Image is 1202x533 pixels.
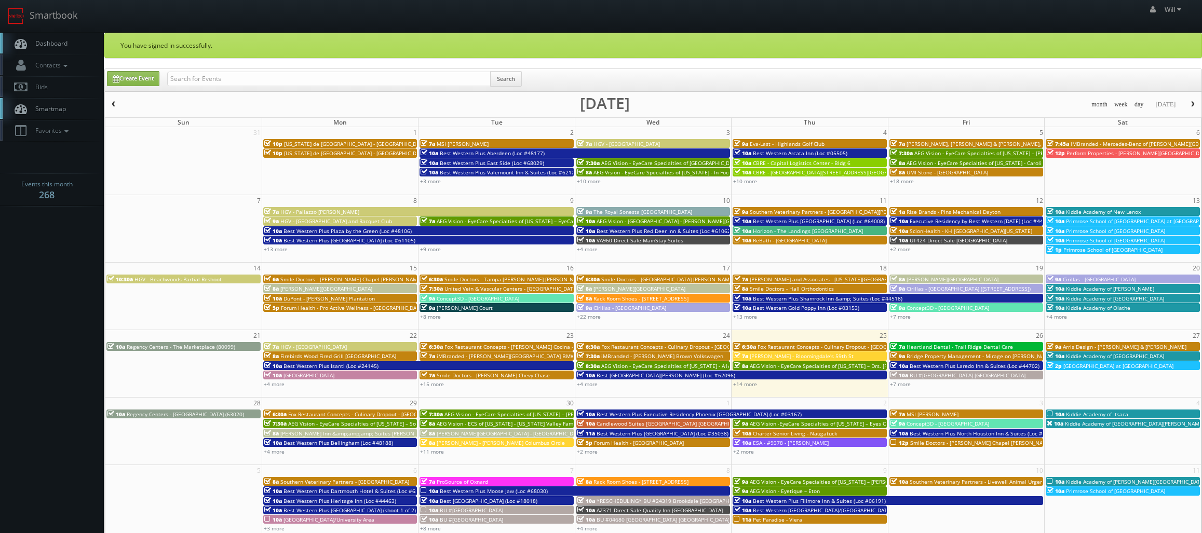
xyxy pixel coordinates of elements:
span: AZ371 Direct Sale Quality Inn [GEOGRAPHIC_DATA] [597,507,723,514]
span: 10a [890,430,908,437]
span: Will [1165,5,1184,14]
span: 7:30a [577,159,600,167]
span: 11a [734,516,751,523]
span: Best Western Plus Moose Jaw (Loc #68030) [440,487,548,495]
a: +14 more [733,380,757,388]
span: VA960 Direct Sale MainStay Suites [597,237,683,244]
span: 7:30a [421,285,443,292]
span: 10a [890,227,908,235]
span: 10a [734,497,751,504]
span: AEG Vision - [GEOGRAPHIC_DATA] - [PERSON_NAME][GEOGRAPHIC_DATA] [597,217,775,225]
span: Fox Restaurant Concepts - [PERSON_NAME] Cocina - [GEOGRAPHIC_DATA] [444,343,626,350]
span: iMBranded - [PERSON_NAME] Brown Volkswagen [601,352,723,360]
span: 9a [264,217,279,225]
span: [GEOGRAPHIC_DATA]/University Area [283,516,374,523]
span: 10a [890,372,908,379]
span: 10a [1047,217,1064,225]
span: Pet Paradise - Viera [753,516,802,523]
span: 10a [421,507,438,514]
span: 1p [1047,246,1062,253]
span: The Royal Sonesta [GEOGRAPHIC_DATA] [593,208,692,215]
span: Best Western Plus Fillmore Inn & Suites (Loc #06191) [753,497,886,504]
span: 10a [107,343,125,350]
a: +15 more [420,380,444,388]
span: 5p [577,439,592,446]
span: 6:30a [734,343,756,350]
span: Best [GEOGRAPHIC_DATA] (Loc #18018) [440,497,537,504]
span: 10a [734,149,751,157]
span: HGV - Beachwoods Partial Reshoot [134,276,222,283]
span: [PERSON_NAME][GEOGRAPHIC_DATA] - [GEOGRAPHIC_DATA] [437,430,584,437]
span: 10a [734,295,751,302]
span: 10a [264,439,282,446]
span: 9a [734,487,748,495]
span: 8a [421,420,435,427]
span: Eva-Last - Highlands Golf Club [750,140,825,147]
span: 10a [734,430,751,437]
a: +13 more [733,313,757,320]
span: 10a [734,304,751,311]
span: [PERSON_NAME][GEOGRAPHIC_DATA] [280,285,372,292]
span: 8a [264,478,279,485]
span: 9a [421,304,435,311]
span: ESA - #9378 - [PERSON_NAME] [753,439,829,446]
span: Dashboard [30,39,67,48]
span: Best Western Plus North Houston Inn & Suites (Loc #44475) [910,430,1060,437]
span: 8:30a [577,362,600,370]
span: [PERSON_NAME] - Bloomingdale's 59th St [750,352,854,360]
span: [US_STATE] de [GEOGRAPHIC_DATA] - [GEOGRAPHIC_DATA] [284,149,427,157]
span: 10a [734,159,751,167]
span: 7a [577,140,592,147]
span: Fox Restaurant Concepts - Culinary Dropout - [GEOGRAPHIC_DATA] [288,411,452,418]
span: HGV - [GEOGRAPHIC_DATA] [593,140,660,147]
span: Charter Senior Living - Naugatuck [753,430,837,437]
span: HGV - [GEOGRAPHIC_DATA] [280,343,347,350]
span: 5p [264,304,279,311]
span: Cirillas - [GEOGRAPHIC_DATA] ([STREET_ADDRESS]) [907,285,1031,292]
span: Kiddie Academy of [GEOGRAPHIC_DATA] [1066,352,1164,360]
span: 10a [1047,411,1064,418]
span: 10a [1047,352,1064,360]
span: AEG Vision - EyeCare Specialties of [US_STATE] - In Focus Vision Center [593,169,769,176]
span: Arris Design - [PERSON_NAME] & [PERSON_NAME] [1063,343,1186,350]
span: 9a [1047,343,1061,350]
span: Best Western Plus Laredo Inn & Suites (Loc #44702) [910,362,1039,370]
span: Executive Residency by Best Western [DATE] (Loc #44764) [910,217,1054,225]
a: +4 more [264,448,285,455]
span: Bids [30,83,48,91]
span: 10:30a [107,276,133,283]
span: 10a [1047,304,1064,311]
span: 8a [890,159,905,167]
span: iMBranded - [PERSON_NAME][GEOGRAPHIC_DATA] BMW [437,352,575,360]
span: 8a [577,478,592,485]
span: MSI [PERSON_NAME] [437,140,489,147]
span: 10a [890,237,908,244]
span: Best Western Plus Bellingham (Loc #48188) [283,439,393,446]
a: +11 more [420,448,444,455]
span: UMI Stone - [GEOGRAPHIC_DATA] [907,169,988,176]
span: 7a [264,343,279,350]
span: Horizon - The Landings [GEOGRAPHIC_DATA] [753,227,863,235]
span: AEG Vision - EyeCare Specialties of [US_STATE] – [PERSON_NAME] Vision [914,149,1093,157]
span: Smile Doctors - [PERSON_NAME] Chevy Chase [437,372,550,379]
a: +4 more [577,525,598,532]
span: Rise Brands - Pins Mechanical Dayton [907,208,1001,215]
span: 9a [577,208,592,215]
span: 10a [734,227,751,235]
span: 7a [421,352,435,360]
span: [GEOGRAPHIC_DATA] [283,372,334,379]
span: Kiddie Academy of [GEOGRAPHIC_DATA] [1066,295,1164,302]
span: 8a [890,276,905,283]
button: Search [490,71,522,87]
span: [PERSON_NAME], [PERSON_NAME] & [PERSON_NAME], LLC - [GEOGRAPHIC_DATA] [907,140,1106,147]
span: 6:30a [577,276,600,283]
span: Best Western Plus [GEOGRAPHIC_DATA] (Loc #61105) [283,237,415,244]
span: AEG Vision - EyeCare Specialties of [US_STATE] – [PERSON_NAME] Eye Care [750,478,936,485]
span: 10a [1047,285,1064,292]
a: +4 more [264,380,285,388]
span: 8a [734,285,748,292]
span: Primrose School of [GEOGRAPHIC_DATA] [1063,246,1163,253]
span: 10a [734,217,751,225]
span: 10p [264,140,282,147]
span: 7a [421,478,435,485]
